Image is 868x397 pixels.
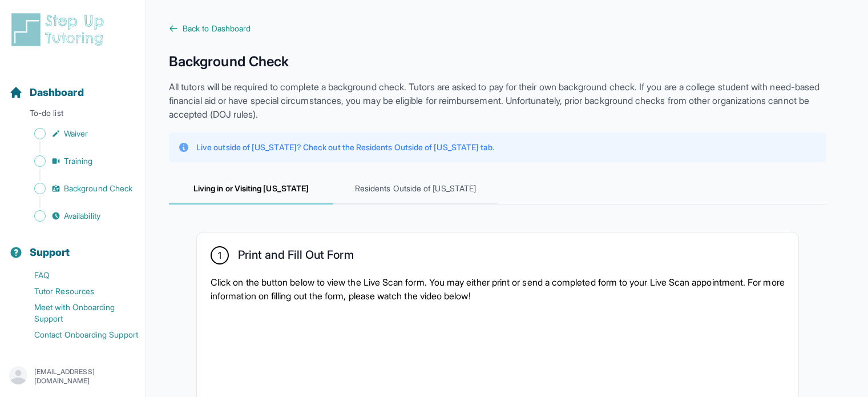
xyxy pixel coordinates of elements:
p: To-do list [5,107,141,123]
a: Contact Onboarding Support [9,327,146,343]
span: Availability [64,210,100,222]
span: Support [30,244,70,260]
span: 1 [218,248,221,262]
span: Waiver [64,128,88,139]
p: Live outside of [US_STATE]? Check out the Residents Outside of [US_STATE] tab. [196,142,494,153]
a: Training [9,153,146,169]
button: Dashboard [5,66,141,105]
a: Background Check [9,181,146,197]
a: Tutor Resources [9,283,146,299]
a: Waiver [9,126,146,142]
p: [EMAIL_ADDRESS][DOMAIN_NAME] [34,367,136,386]
a: Meet with Onboarding Support [9,299,146,327]
span: Dashboard [30,85,84,101]
a: Back to Dashboard [169,23,826,34]
h1: Background Check [169,53,826,71]
img: logo [9,11,111,48]
nav: Tabs [169,174,826,204]
span: Living in or Visiting [US_STATE] [169,174,333,204]
p: Click on the button below to view the Live Scan form. You may either print or send a completed fo... [211,275,785,303]
span: Back to Dashboard [183,23,251,34]
button: Support [5,226,141,265]
span: Background Check [64,183,132,194]
h2: Print and Fill Out Form [238,248,354,266]
span: Training [64,155,93,167]
button: [EMAIL_ADDRESS][DOMAIN_NAME] [9,366,136,387]
p: All tutors will be required to complete a background check. Tutors are asked to pay for their own... [169,80,826,121]
span: Residents Outside of [US_STATE] [333,174,498,204]
a: Availability [9,208,146,224]
a: FAQ [9,267,146,283]
a: Dashboard [9,85,84,101]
